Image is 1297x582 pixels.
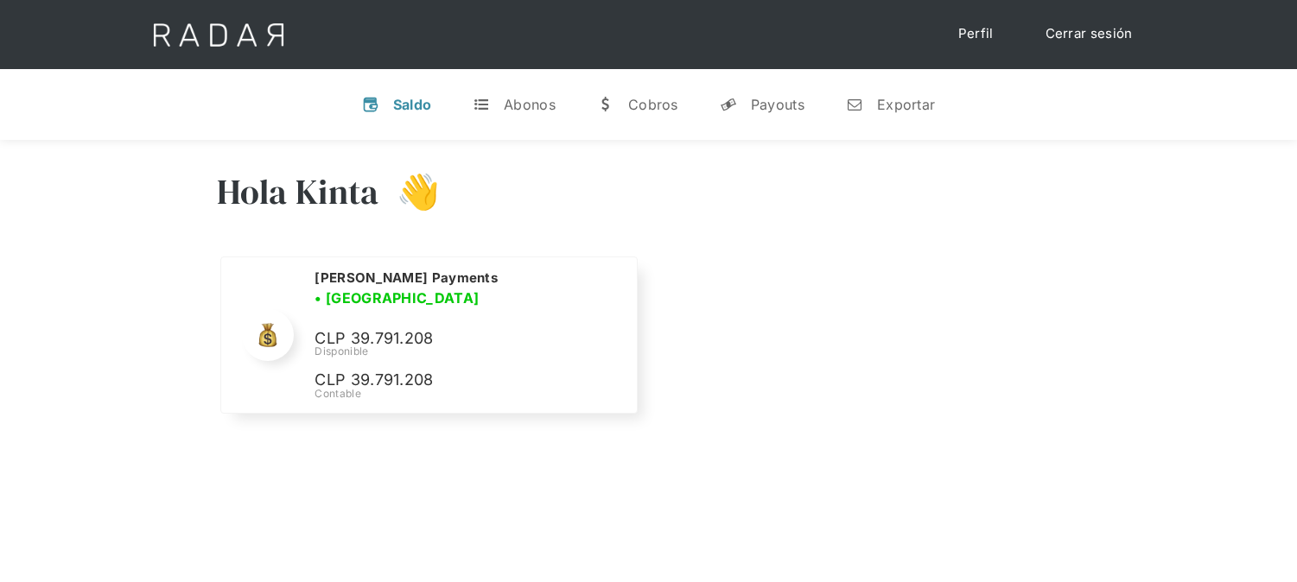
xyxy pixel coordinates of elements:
[846,96,863,113] div: n
[504,96,556,113] div: Abonos
[217,170,379,213] h3: Hola Kinta
[877,96,935,113] div: Exportar
[597,96,614,113] div: w
[379,170,440,213] h3: 👋
[720,96,737,113] div: y
[393,96,432,113] div: Saldo
[315,368,574,393] p: CLP 39.791.208
[315,288,479,308] h3: • [GEOGRAPHIC_DATA]
[362,96,379,113] div: v
[1028,17,1150,51] a: Cerrar sesión
[628,96,678,113] div: Cobros
[473,96,490,113] div: t
[315,326,574,351] p: CLP 39.791.208
[315,269,498,287] h2: [PERSON_NAME] Payments
[315,386,615,402] div: Contable
[751,96,804,113] div: Payouts
[315,344,615,359] div: Disponible
[941,17,1011,51] a: Perfil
